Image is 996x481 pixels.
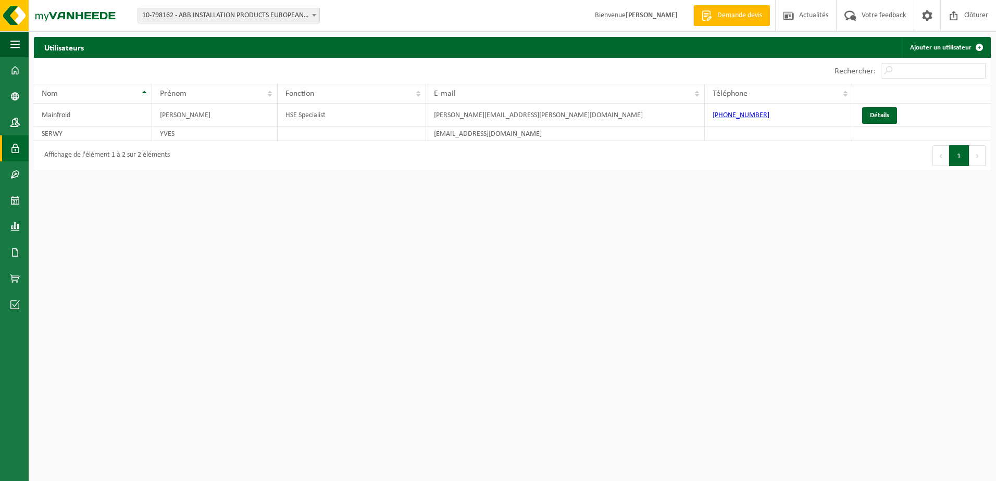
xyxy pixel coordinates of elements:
[969,145,986,166] button: Next
[34,37,94,57] h2: Utilisateurs
[138,8,319,23] span: 10-798162 - ABB INSTALLATION PRODUCTS EUROPEAN CENTRE SA - HOUDENG-GOEGNIES
[949,145,969,166] button: 1
[39,146,170,165] div: Affichage de l'élément 1 à 2 sur 2 éléments
[693,5,770,26] a: Demande devis
[713,111,769,119] a: [PHONE_NUMBER]
[862,107,897,124] a: Détails
[5,458,174,481] iframe: chat widget
[715,10,765,21] span: Demande devis
[902,37,990,58] a: Ajouter un utilisateur
[160,90,186,98] span: Prénom
[278,104,426,126] td: HSE Specialist
[426,104,705,126] td: [PERSON_NAME][EMAIL_ADDRESS][PERSON_NAME][DOMAIN_NAME]
[138,8,320,23] span: 10-798162 - ABB INSTALLATION PRODUCTS EUROPEAN CENTRE SA - HOUDENG-GOEGNIES
[42,90,58,98] span: Nom
[152,126,278,141] td: YVES
[34,126,152,141] td: SERWY
[426,126,705,141] td: [EMAIL_ADDRESS][DOMAIN_NAME]
[626,11,678,19] strong: [PERSON_NAME]
[835,67,876,75] label: Rechercher:
[713,90,748,98] span: Téléphone
[34,104,152,126] td: Mainfroid
[285,90,314,98] span: Fonction
[932,145,949,166] button: Previous
[434,90,456,98] span: E-mail
[152,104,278,126] td: [PERSON_NAME]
